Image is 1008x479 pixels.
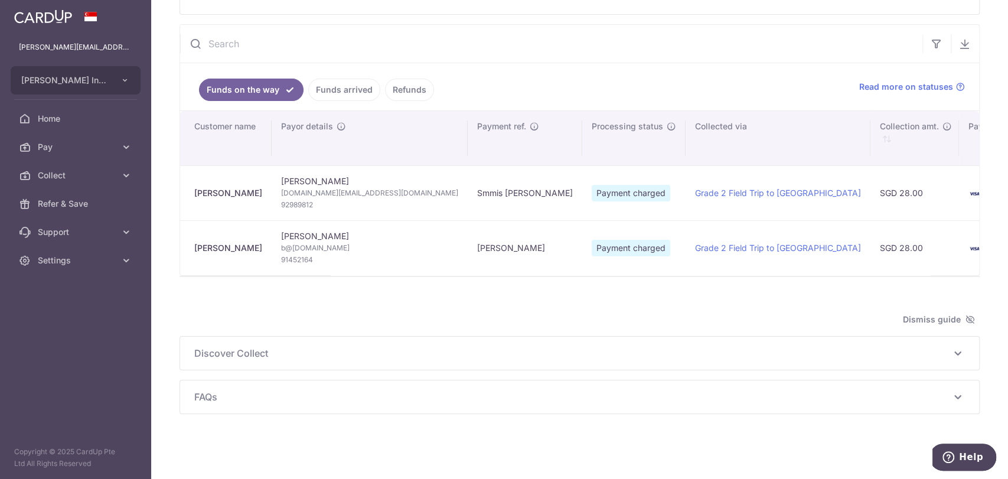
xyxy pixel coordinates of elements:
[281,242,458,254] span: b@[DOMAIN_NAME]
[272,111,468,165] th: Payor details
[968,243,980,255] img: visa-sm-192604c4577d2d35970c8ed26b86981c2741ebd56154ab54ad91a526f0f24972.png
[21,74,109,86] span: [PERSON_NAME] International School Pte Ltd
[180,25,922,63] input: Search
[870,165,959,220] td: SGD 28.00
[859,81,953,93] span: Read more on statuses
[592,185,670,201] span: Payment charged
[194,390,951,404] span: FAQs
[468,111,582,165] th: Payment ref.
[686,111,870,165] th: Collected via
[880,120,939,132] span: Collection amt.
[194,346,951,360] span: Discover Collect
[477,120,526,132] span: Payment ref.
[38,226,116,238] span: Support
[180,111,272,165] th: Customer name
[38,255,116,266] span: Settings
[19,41,132,53] p: [PERSON_NAME][EMAIL_ADDRESS][DOMAIN_NAME]
[272,165,468,220] td: [PERSON_NAME]
[194,242,262,254] div: [PERSON_NAME]
[695,188,861,198] a: Grade 2 Field Trip to [GEOGRAPHIC_DATA]
[14,9,72,24] img: CardUp
[199,79,304,101] a: Funds on the way
[968,188,980,200] img: visa-sm-192604c4577d2d35970c8ed26b86981c2741ebd56154ab54ad91a526f0f24972.png
[932,444,996,473] iframe: Opens a widget where you can find more information
[194,346,965,360] p: Discover Collect
[194,187,262,199] div: [PERSON_NAME]
[281,199,458,211] span: 92989812
[582,111,686,165] th: Processing status
[27,8,51,19] span: Help
[468,220,582,275] td: [PERSON_NAME]
[281,120,333,132] span: Payor details
[870,220,959,275] td: SGD 28.00
[281,187,458,199] span: [DOMAIN_NAME][EMAIL_ADDRESS][DOMAIN_NAME]
[38,198,116,210] span: Refer & Save
[38,141,116,153] span: Pay
[592,240,670,256] span: Payment charged
[870,111,959,165] th: Collection amt. : activate to sort column ascending
[11,66,141,95] button: [PERSON_NAME] International School Pte Ltd
[38,170,116,181] span: Collect
[859,81,965,93] a: Read more on statuses
[272,220,468,275] td: [PERSON_NAME]
[592,120,663,132] span: Processing status
[695,243,861,253] a: Grade 2 Field Trip to [GEOGRAPHIC_DATA]
[281,254,458,266] span: 91452164
[468,165,582,220] td: Smmis [PERSON_NAME]
[903,312,975,327] span: Dismiss guide
[385,79,434,101] a: Refunds
[194,390,965,404] p: FAQs
[38,113,116,125] span: Home
[308,79,380,101] a: Funds arrived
